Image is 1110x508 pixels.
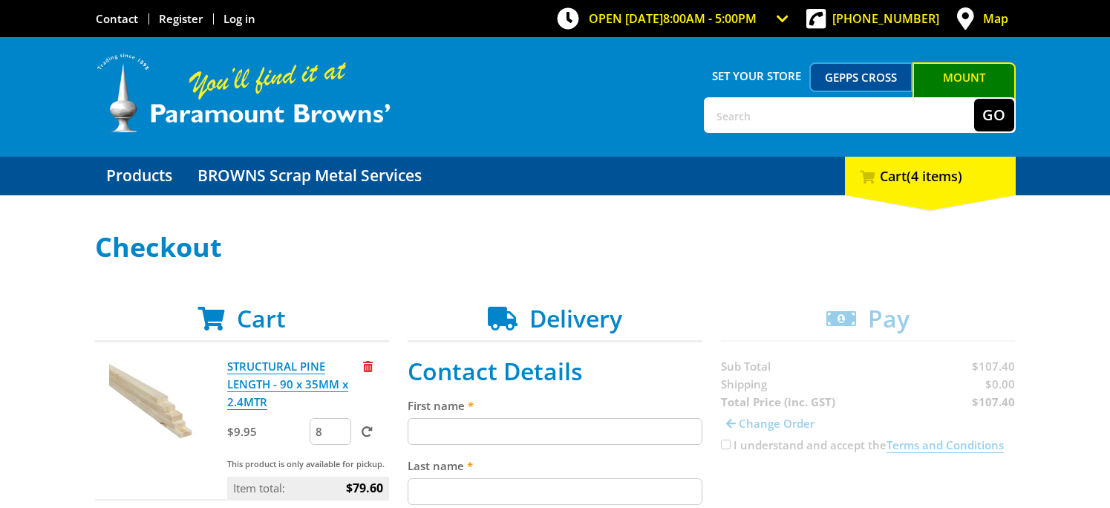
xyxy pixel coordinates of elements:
a: Go to the Contact page [96,11,138,26]
img: STRUCTURAL PINE LENGTH - 90 x 35MM x 2.4MTR [109,357,198,446]
button: Go [974,99,1014,131]
input: Search [705,99,974,131]
input: Please enter your first name. [408,418,702,445]
a: Mount [PERSON_NAME] [913,62,1016,119]
p: $9.95 [227,423,307,440]
span: 8:00am - 5:00pm [663,10,757,27]
span: $79.60 [346,477,383,499]
span: Delivery [529,302,622,334]
span: Cart [237,302,286,334]
a: Go to the Products page [95,157,183,195]
a: Go to the registration page [159,11,203,26]
span: (4 items) [907,167,962,185]
a: Gepps Cross [809,62,913,92]
span: Set your store [704,62,810,89]
a: STRUCTURAL PINE LENGTH - 90 x 35MM x 2.4MTR [227,359,348,410]
a: Log in [223,11,255,26]
p: Item total: [227,477,389,499]
div: Cart [845,157,1016,195]
label: First name [408,397,702,414]
p: This product is only available for pickup. [227,455,389,473]
h2: Contact Details [408,357,702,385]
img: Paramount Browns' [95,52,392,134]
label: Last name [408,457,702,475]
input: Please enter your last name. [408,478,702,505]
a: Go to the BROWNS Scrap Metal Services page [186,157,433,195]
span: OPEN [DATE] [589,10,757,27]
h1: Checkout [95,232,1016,262]
a: Remove from cart [363,359,373,374]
